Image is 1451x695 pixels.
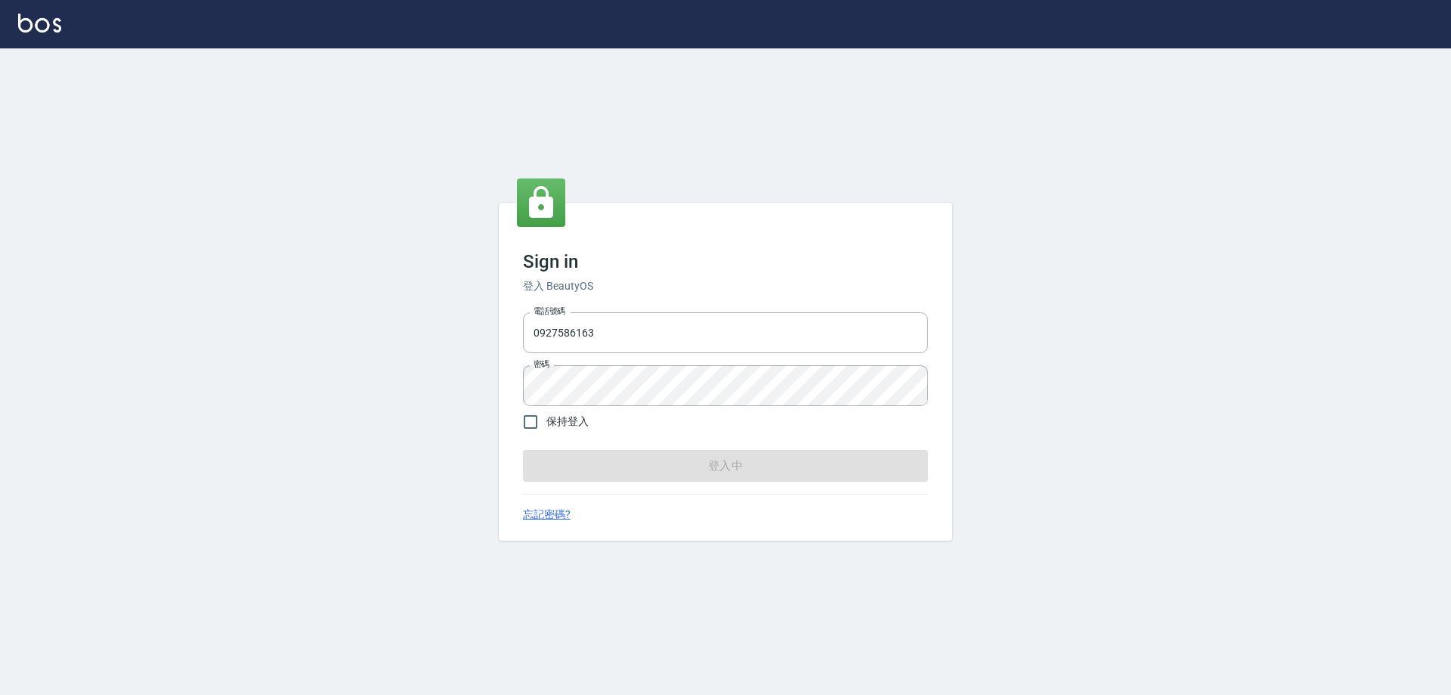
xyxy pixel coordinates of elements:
label: 電話號碼 [534,306,565,317]
h3: Sign in [523,251,928,272]
label: 密碼 [534,358,549,370]
a: 忘記密碼? [523,507,571,523]
span: 保持登入 [546,414,589,430]
h6: 登入 BeautyOS [523,278,928,294]
img: Logo [18,14,61,33]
